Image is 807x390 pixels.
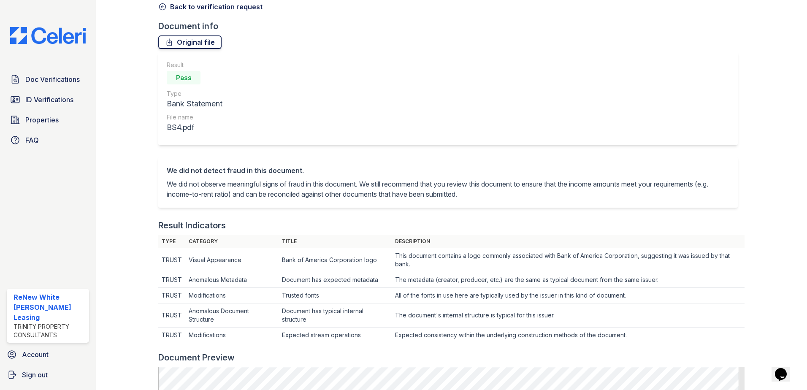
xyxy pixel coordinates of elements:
td: TRUST [158,248,185,272]
a: Sign out [3,366,92,383]
span: Account [22,349,49,360]
a: FAQ [7,132,89,149]
th: Title [279,235,392,248]
td: Trusted fonts [279,288,392,303]
td: Expected consistency within the underlying construction methods of the document. [392,328,745,343]
span: FAQ [25,135,39,145]
td: The metadata (creator, producer, etc.) are the same as typical document from the same issuer. [392,272,745,288]
div: Result [167,61,222,69]
a: Properties [7,111,89,128]
td: This document contains a logo commonly associated with Bank of America Corporation, suggesting it... [392,248,745,272]
div: File name [167,113,222,122]
td: TRUST [158,328,185,343]
a: ID Verifications [7,91,89,108]
a: Back to verification request [158,2,263,12]
th: Description [392,235,745,248]
p: We did not observe meaningful signs of fraud in this document. We still recommend that you review... [167,179,729,199]
span: Properties [25,115,59,125]
div: Type [167,89,222,98]
td: All of the fonts in use here are typically used by the issuer in this kind of document. [392,288,745,303]
a: Doc Verifications [7,71,89,88]
td: Modifications [185,328,279,343]
span: Sign out [22,370,48,380]
span: ID Verifications [25,95,73,105]
div: BS4.pdf [167,122,222,133]
div: Pass [167,71,200,84]
th: Type [158,235,185,248]
td: Bank of America Corporation logo [279,248,392,272]
a: Original file [158,35,222,49]
div: Trinity Property Consultants [14,322,86,339]
td: Document has typical internal structure [279,303,392,328]
div: Bank Statement [167,98,222,110]
td: Visual Appearance [185,248,279,272]
div: ReNew White [PERSON_NAME] Leasing [14,292,86,322]
div: Document Preview [158,352,235,363]
td: Anomalous Metadata [185,272,279,288]
img: CE_Logo_Blue-a8612792a0a2168367f1c8372b55b34899dd931a85d93a1a3d3e32e68fde9ad4.png [3,27,92,44]
td: TRUST [158,272,185,288]
td: Modifications [185,288,279,303]
div: Result Indicators [158,219,226,231]
th: Category [185,235,279,248]
td: TRUST [158,303,185,328]
span: Doc Verifications [25,74,80,84]
div: We did not detect fraud in this document. [167,165,729,176]
iframe: chat widget [772,356,799,382]
div: Document info [158,20,745,32]
td: Expected stream operations [279,328,392,343]
td: Anomalous Document Structure [185,303,279,328]
a: Account [3,346,92,363]
td: The document's internal structure is typical for this issuer. [392,303,745,328]
td: Document has expected metadata [279,272,392,288]
td: TRUST [158,288,185,303]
